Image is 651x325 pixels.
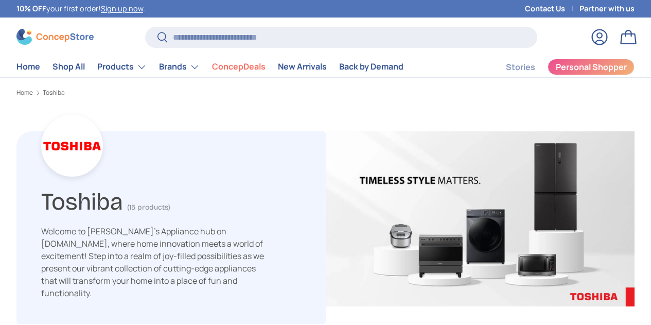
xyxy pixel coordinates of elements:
a: ConcepDeals [212,57,266,77]
p: your first order! . [16,3,145,14]
h1: Toshiba [41,183,123,216]
a: Partner with us [579,3,635,14]
a: Home [16,57,40,77]
a: Toshiba [43,90,65,96]
span: (15 products) [127,203,170,212]
nav: Secondary [481,57,635,77]
a: Home [16,90,33,96]
nav: Breadcrumbs [16,88,635,97]
img: ConcepStore [16,29,94,45]
a: New Arrivals [278,57,327,77]
a: Brands [159,57,200,77]
a: Shop All [52,57,85,77]
a: Sign up now [101,4,143,13]
a: Contact Us [525,3,579,14]
span: Personal Shopper [556,63,627,71]
a: Products [97,57,147,77]
p: Welcome to [PERSON_NAME]'s Appliance hub on [DOMAIN_NAME], where home innovation meets a world of... [41,225,268,299]
a: Stories [506,57,535,77]
img: Toshiba [326,131,635,306]
summary: Products [91,57,153,77]
a: Personal Shopper [548,59,635,75]
a: Back by Demand [339,57,403,77]
nav: Primary [16,57,403,77]
strong: 10% OFF [16,4,46,13]
summary: Brands [153,57,206,77]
